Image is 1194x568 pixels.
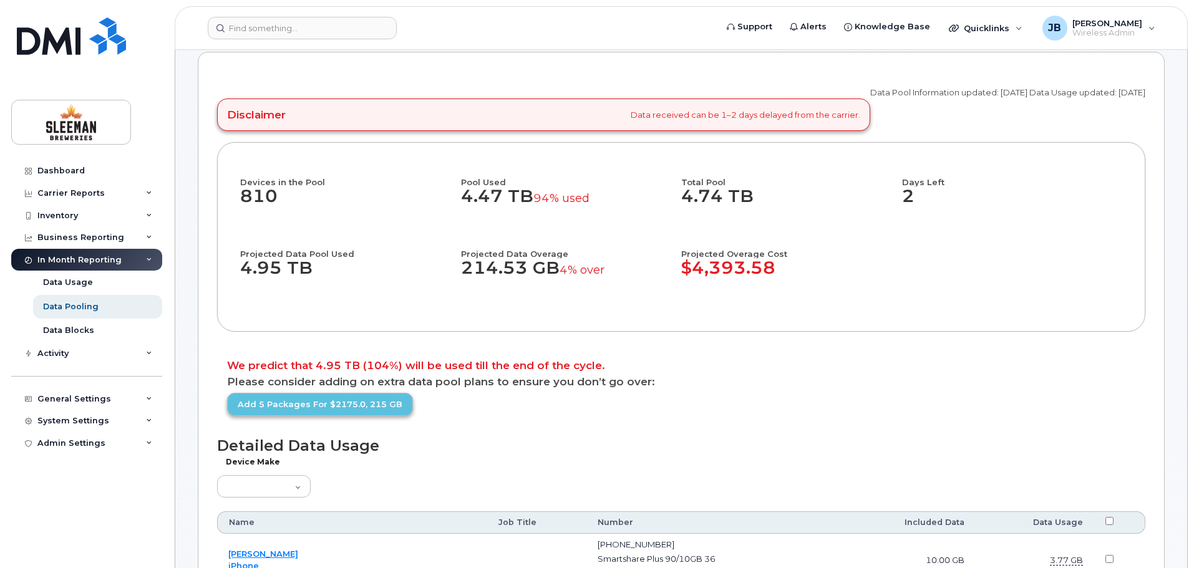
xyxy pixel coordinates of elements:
div: Smartshare Plus 90/10GB 36 [598,553,830,565]
a: Knowledge Base [835,14,939,39]
p: Please consider adding on extra data pool plans to ensure you don’t go over: [227,377,1135,387]
dd: $4,393.58 [681,258,902,291]
dfn: Domestic Data: humanSize(row.domesticData) [1050,555,1083,566]
h4: Days Left [902,165,1123,186]
small: 4% over [560,262,604,277]
span: Support [737,21,772,33]
span: Quicklinks [964,23,1009,33]
h4: Pool Used [461,165,671,186]
th: Number [586,511,841,534]
h1: Detailed Data Usage [217,437,1145,454]
h4: Projected Overage Cost [681,237,902,258]
th: Data Usage [976,511,1094,534]
th: Included Data [841,511,976,534]
th: Job Title [487,511,586,534]
div: Data received can be 1–2 days delayed from the carrier. [217,99,870,131]
label: Device Make [225,458,281,466]
h4: Total Pool [681,165,891,186]
a: [PERSON_NAME] [228,549,298,559]
span: Alerts [800,21,827,33]
div: Jose Benedith [1034,16,1164,41]
p: Data Pool Information updated: [DATE] Data Usage updated: [DATE] [870,87,1145,99]
h4: Projected Data Pool Used [240,237,450,258]
dd: 4.74 TB [681,186,891,219]
a: Alerts [781,14,835,39]
dd: 810 [240,186,461,219]
h4: Projected Data Overage [461,237,671,258]
h4: Devices in the Pool [240,165,461,186]
span: Wireless Admin [1072,28,1142,38]
p: We predict that 4.95 TB (104%) will be used till the end of the cycle. [227,360,1135,371]
th: Name [217,511,487,534]
dd: 2 [902,186,1123,219]
span: Knowledge Base [855,21,930,33]
span: JB [1048,21,1061,36]
small: 94% used [533,191,590,205]
dd: 4.95 TB [240,258,450,291]
div: Quicklinks [940,16,1031,41]
dd: 4.47 TB [461,186,671,219]
h4: Disclaimer [227,108,286,121]
a: Add 5 packages for $2175.0, 215 GB [227,393,413,416]
input: Find something... [208,17,397,39]
dd: 214.53 GB [461,258,671,291]
span: [PERSON_NAME] [1072,18,1142,28]
a: Support [718,14,781,39]
div: [PHONE_NUMBER] [598,539,830,551]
